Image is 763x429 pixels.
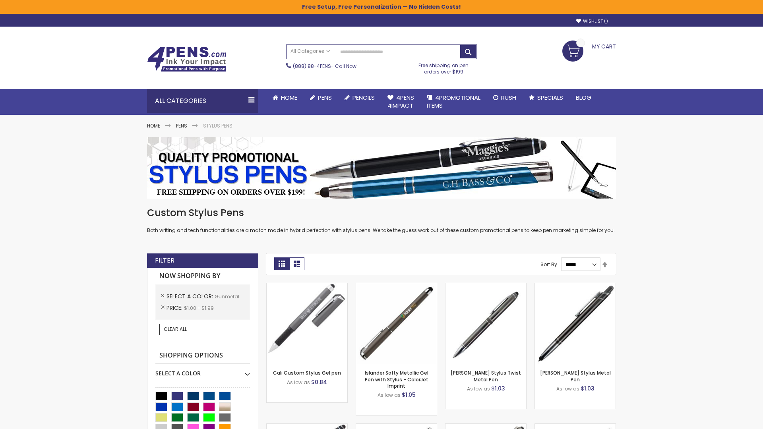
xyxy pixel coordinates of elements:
[147,122,160,129] a: Home
[356,283,437,290] a: Islander Softy Metallic Gel Pen with Stylus - ColorJet Imprint-Gunmetal
[352,93,375,102] span: Pencils
[267,283,347,364] img: Cali Custom Stylus Gel pen-Gunmetal
[167,292,215,300] span: Select A Color
[147,207,616,219] h1: Custom Stylus Pens
[147,89,258,113] div: All Categories
[147,207,616,234] div: Both writing and tech functionalities are a match made in hybrid perfection with stylus pens. We ...
[427,93,480,110] span: 4PROMOTIONAL ITEMS
[338,89,381,106] a: Pencils
[293,63,331,70] a: (888) 88-4PENS
[535,283,616,290] a: Olson Stylus Metal Pen-Gunmetal
[501,93,516,102] span: Rush
[445,283,526,290] a: Colter Stylus Twist Metal Pen-Gunmetal
[365,369,428,389] a: Islander Softy Metallic Gel Pen with Stylus - ColorJet Imprint
[287,379,310,386] span: As low as
[387,93,414,110] span: 4Pens 4impact
[569,89,598,106] a: Blog
[266,89,304,106] a: Home
[576,18,608,24] a: Wishlist
[267,283,347,290] a: Cali Custom Stylus Gel pen-Gunmetal
[318,93,332,102] span: Pens
[155,256,174,265] strong: Filter
[537,93,563,102] span: Specials
[556,385,579,392] span: As low as
[491,385,505,392] span: $1.03
[287,45,334,58] a: All Categories
[281,93,297,102] span: Home
[273,369,341,376] a: Cali Custom Stylus Gel pen
[164,326,187,332] span: Clear All
[467,385,490,392] span: As low as
[451,369,521,383] a: [PERSON_NAME] Stylus Twist Metal Pen
[215,293,239,300] span: Gunmetal
[293,63,358,70] span: - Call Now!
[378,392,401,398] span: As low as
[290,48,330,54] span: All Categories
[540,261,557,268] label: Sort By
[274,257,289,270] strong: Grid
[155,364,250,377] div: Select A Color
[159,324,191,335] a: Clear All
[381,89,420,115] a: 4Pens4impact
[420,89,487,115] a: 4PROMOTIONALITEMS
[487,89,523,106] a: Rush
[581,385,595,392] span: $1.03
[411,59,477,75] div: Free shipping on pen orders over $199
[147,46,227,72] img: 4Pens Custom Pens and Promotional Products
[184,305,214,311] span: $1.00 - $1.99
[311,378,327,386] span: $0.84
[356,283,437,364] img: Islander Softy Metallic Gel Pen with Stylus - ColorJet Imprint-Gunmetal
[576,93,591,102] span: Blog
[304,89,338,106] a: Pens
[155,268,250,284] strong: Now Shopping by
[402,391,416,399] span: $1.05
[147,137,616,199] img: Stylus Pens
[523,89,569,106] a: Specials
[176,122,187,129] a: Pens
[203,122,232,129] strong: Stylus Pens
[445,283,526,364] img: Colter Stylus Twist Metal Pen-Gunmetal
[540,369,611,383] a: [PERSON_NAME] Stylus Metal Pen
[155,347,250,364] strong: Shopping Options
[535,283,616,364] img: Olson Stylus Metal Pen-Gunmetal
[167,304,184,312] span: Price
